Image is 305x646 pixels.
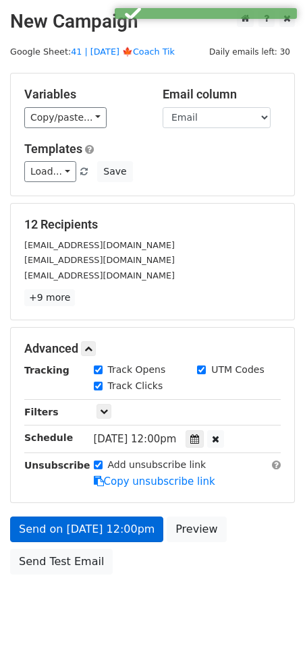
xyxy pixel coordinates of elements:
[97,161,132,182] button: Save
[24,341,281,356] h5: Advanced
[24,87,142,102] h5: Variables
[10,517,163,542] a: Send on [DATE] 12:00pm
[24,240,175,250] small: [EMAIL_ADDRESS][DOMAIN_NAME]
[238,581,305,646] iframe: Chat Widget
[94,475,215,488] a: Copy unsubscribe link
[24,460,90,471] strong: Unsubscribe
[10,10,295,33] h2: New Campaign
[24,107,107,128] a: Copy/paste...
[24,142,82,156] a: Templates
[204,45,295,59] span: Daily emails left: 30
[24,255,175,265] small: [EMAIL_ADDRESS][DOMAIN_NAME]
[10,47,175,57] small: Google Sheet:
[24,217,281,232] h5: 12 Recipients
[204,47,295,57] a: Daily emails left: 30
[24,432,73,443] strong: Schedule
[108,379,163,393] label: Track Clicks
[211,363,264,377] label: UTM Codes
[108,363,166,377] label: Track Opens
[94,433,177,445] span: [DATE] 12:00pm
[10,549,113,575] a: Send Test Email
[24,161,76,182] a: Load...
[167,517,226,542] a: Preview
[108,458,206,472] label: Add unsubscribe link
[71,47,175,57] a: 41 | [DATE] 🍁Coach Tik
[24,270,175,281] small: [EMAIL_ADDRESS][DOMAIN_NAME]
[24,289,75,306] a: +9 more
[163,87,281,102] h5: Email column
[24,365,70,376] strong: Tracking
[24,407,59,417] strong: Filters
